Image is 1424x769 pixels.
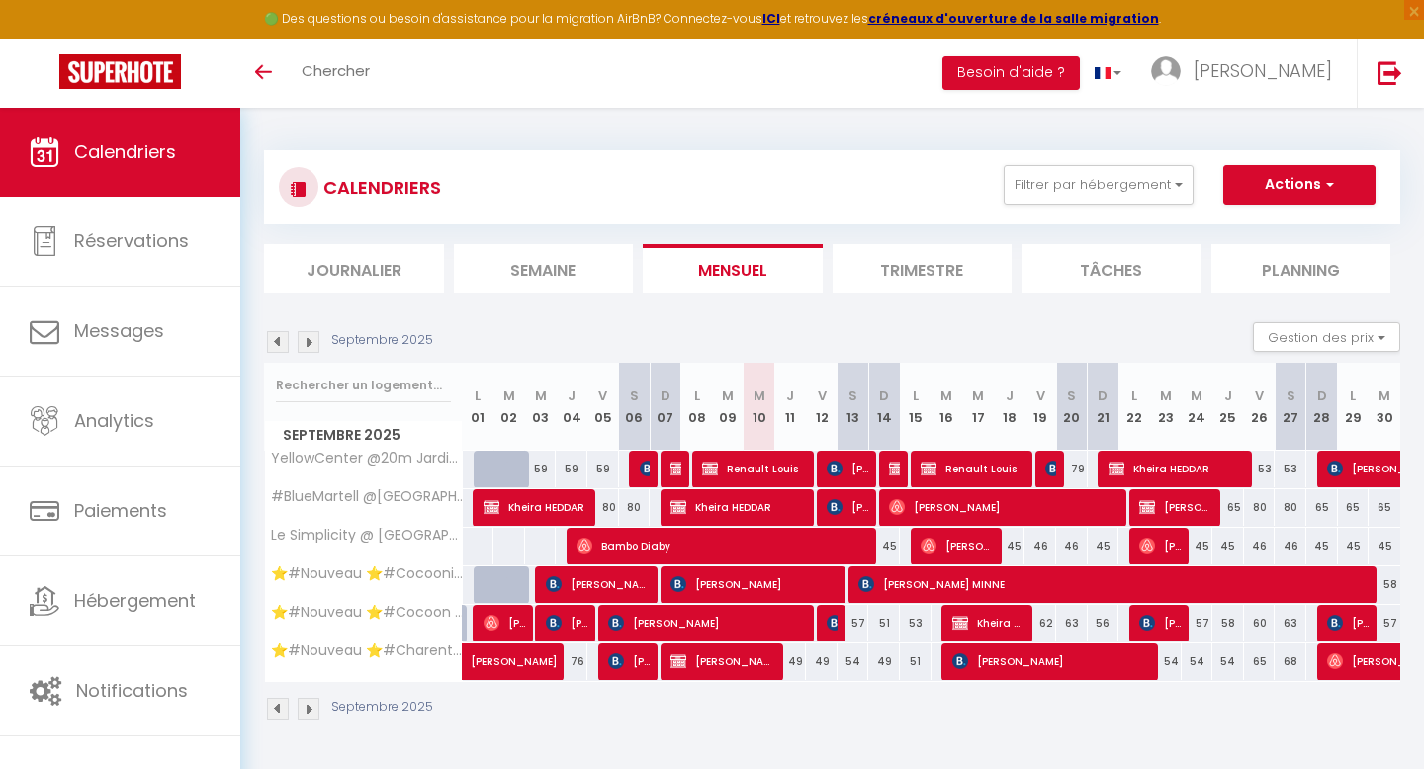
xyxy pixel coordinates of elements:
input: Rechercher un logement... [276,368,451,403]
th: 08 [681,363,713,451]
span: Septembre 2025 [265,421,462,450]
span: Réservations [74,228,189,253]
img: logout [1378,60,1402,85]
span: [PERSON_NAME] [921,527,995,564]
abbr: D [1098,386,1108,405]
span: D'Island [PERSON_NAME] [640,450,651,487]
abbr: M [1191,386,1202,405]
div: 49 [806,643,838,680]
li: Semaine [454,244,634,293]
abbr: V [1255,386,1264,405]
th: 02 [493,363,525,451]
abbr: J [786,386,794,405]
span: [PERSON_NAME] [608,604,809,641]
span: [PERSON_NAME] [670,642,776,680]
abbr: M [503,386,515,405]
div: 45 [1306,528,1338,564]
div: 59 [525,451,557,487]
button: Besoin d'aide ? [942,56,1080,90]
div: 80 [1275,489,1306,526]
span: [PERSON_NAME] [1045,450,1056,487]
th: 06 [619,363,651,451]
div: 60 [1244,605,1276,641]
div: 46 [1244,528,1276,564]
abbr: M [754,386,765,405]
li: Journalier [264,244,444,293]
span: ⭐️#Nouveau ⭐️#Charentais ⭐️#Biendormiracognac⭐️ [268,643,466,658]
th: 26 [1244,363,1276,451]
abbr: L [1350,386,1356,405]
div: 53 [1275,451,1306,487]
span: Notifications [76,678,188,703]
th: 13 [838,363,869,451]
div: 62 [1024,605,1056,641]
span: [PERSON_NAME] [889,488,1121,526]
th: 16 [932,363,963,451]
a: [PERSON_NAME] [463,643,494,681]
div: 45 [1182,528,1213,564]
div: 80 [619,489,651,526]
span: [PERSON_NAME] [827,450,869,487]
div: 57 [838,605,869,641]
abbr: V [598,386,607,405]
div: 65 [1306,489,1338,526]
span: Kheira HEDDAR [484,488,589,526]
span: ⭐️#Nouveau ⭐️#Cocooning ⭐️#Biendormiracognac⭐️ [268,566,466,581]
span: Hébergement [74,588,196,613]
span: [PERSON_NAME] [670,450,681,487]
abbr: M [722,386,734,405]
th: 18 [994,363,1025,451]
th: 27 [1275,363,1306,451]
div: 63 [1056,605,1088,641]
div: 49 [775,643,807,680]
span: [PERSON_NAME] [1194,58,1332,83]
a: ICI [762,10,780,27]
div: 45 [1212,528,1244,564]
abbr: M [1379,386,1390,405]
iframe: Chat [1340,680,1409,754]
div: 45 [994,528,1025,564]
th: 30 [1369,363,1400,451]
span: Coraline DERICBOURG [827,604,838,641]
span: [PERSON_NAME] [1327,604,1370,641]
abbr: L [913,386,919,405]
span: Kheira HEDDAR [1109,450,1246,487]
div: 46 [1024,528,1056,564]
strong: créneaux d'ouverture de la salle migration [868,10,1159,27]
span: Paiements [74,498,167,523]
div: 54 [1150,643,1182,680]
span: [PERSON_NAME] [1139,604,1182,641]
span: [PERSON_NAME] [1139,527,1182,564]
abbr: M [535,386,547,405]
div: 54 [838,643,869,680]
span: [PERSON_NAME] [952,642,1153,680]
abbr: S [630,386,639,405]
abbr: M [972,386,984,405]
h3: CALENDRIERS [318,165,441,210]
th: 10 [744,363,775,451]
th: 14 [868,363,900,451]
li: Trimestre [833,244,1013,293]
div: 80 [587,489,619,526]
div: 58 [1369,566,1400,603]
span: [PERSON_NAME] [546,565,652,603]
th: 09 [712,363,744,451]
div: 57 [1182,605,1213,641]
span: [PERSON_NAME] [546,604,588,641]
span: [PERSON_NAME] [PERSON_NAME] [PERSON_NAME] [484,604,526,641]
button: Filtrer par hébergement [1004,165,1194,205]
abbr: J [1224,386,1232,405]
span: Bambo Diaby [577,527,872,564]
div: 65 [1212,489,1244,526]
th: 20 [1056,363,1088,451]
div: 46 [1275,528,1306,564]
div: 65 [1369,489,1400,526]
div: 56 [1088,605,1119,641]
abbr: D [1317,386,1327,405]
th: 29 [1338,363,1370,451]
div: 59 [556,451,587,487]
th: 04 [556,363,587,451]
abbr: M [940,386,952,405]
span: [PERSON_NAME] [827,488,869,526]
li: Planning [1211,244,1391,293]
